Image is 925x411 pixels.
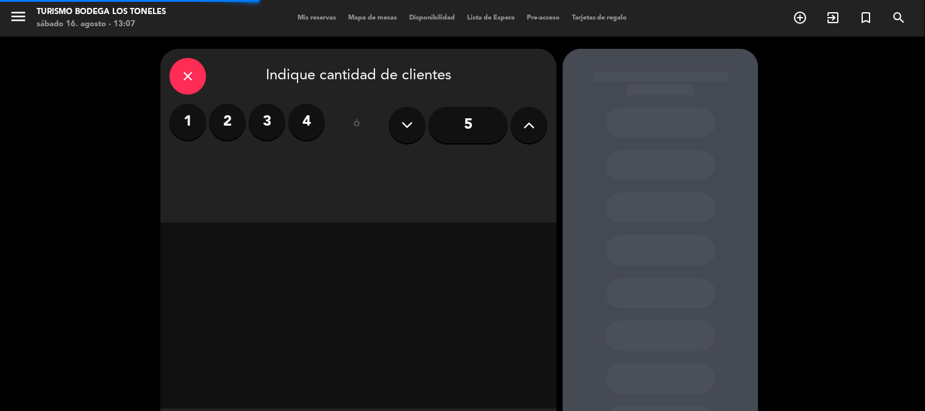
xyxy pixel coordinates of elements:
span: Mis reservas [291,15,342,21]
div: ó [337,104,377,146]
div: Turismo Bodega Los Toneles [37,6,166,18]
i: add_circle_outline [793,10,808,25]
span: Mapa de mesas [342,15,403,21]
label: 4 [288,104,325,140]
div: Indique cantidad de clientes [170,58,548,95]
label: 1 [170,104,206,140]
div: sábado 16. agosto - 13:07 [37,18,166,30]
span: Lista de Espera [461,15,521,21]
span: Pre-acceso [521,15,566,21]
i: close [180,69,195,84]
i: turned_in_not [859,10,874,25]
label: 2 [209,104,246,140]
span: Disponibilidad [403,15,461,21]
i: search [892,10,907,25]
i: menu [9,7,27,26]
label: 3 [249,104,285,140]
button: menu [9,7,27,30]
span: Tarjetas de regalo [566,15,634,21]
i: exit_to_app [826,10,841,25]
